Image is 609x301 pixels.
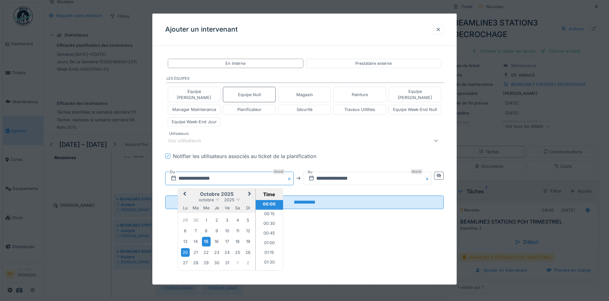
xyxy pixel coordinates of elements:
[202,248,211,257] div: Choose mercredi 22 octobre 2025
[202,203,211,212] div: mercredi
[212,226,221,235] div: Choose jeudi 9 octobre 2025
[244,248,252,257] div: Choose dimanche 26 octobre 2025
[191,248,200,257] div: Choose mardi 21 octobre 2025
[233,216,242,225] div: Choose samedi 4 octobre 2025
[223,203,232,212] div: vendredi
[212,237,221,246] div: Choose jeudi 16 octobre 2025
[223,248,232,257] div: Choose vendredi 24 octobre 2025
[181,248,190,257] div: Choose lundi 20 octobre 2025
[344,106,375,113] div: Travaux Utilities
[181,216,190,225] div: Choose lundi 29 septembre 2025
[287,172,294,185] button: Close
[233,248,242,257] div: Choose samedi 25 octobre 2025
[256,200,283,270] ul: Time
[411,169,423,174] div: Requis
[178,191,255,197] h2: octobre 2025
[181,258,190,267] div: Choose lundi 27 octobre 2025
[244,216,252,225] div: Choose dimanche 5 octobre 2025
[233,203,242,212] div: samedi
[297,106,312,113] div: Sécurité
[169,168,176,176] label: Du
[224,197,234,202] span: 2025
[202,237,211,246] div: Choose mercredi 15 octobre 2025
[245,189,255,200] button: Next Month
[180,215,253,268] div: Month octobre, 2025
[352,92,368,98] div: Peinture
[179,189,189,200] button: Previous Month
[244,237,252,246] div: Choose dimanche 19 octobre 2025
[238,92,261,98] div: Equipe Nuit
[296,92,313,98] div: Magasin
[225,60,245,66] div: En interne
[244,226,252,235] div: Choose dimanche 12 octobre 2025
[393,106,437,113] div: Equipe Week-End Nuit
[233,237,242,246] div: Choose samedi 18 octobre 2025
[233,226,242,235] div: Choose samedi 11 octobre 2025
[256,268,283,277] li: 01:45
[233,258,242,267] div: Choose samedi 1 novembre 2025
[172,119,217,125] div: Equipe Week-End Jour
[212,203,221,212] div: jeudi
[223,237,232,246] div: Choose vendredi 17 octobre 2025
[191,258,200,267] div: Choose mardi 28 octobre 2025
[202,258,211,267] div: Choose mercredi 29 octobre 2025
[273,169,285,174] div: Requis
[191,226,200,235] div: Choose mardi 7 octobre 2025
[167,76,444,83] label: Les équipes
[256,239,283,248] li: 01:00
[181,203,190,212] div: lundi
[172,106,216,113] div: Manager Maintenance
[191,237,200,246] div: Choose mardi 14 octobre 2025
[191,203,200,212] div: mardi
[237,106,262,113] div: Planificateur
[173,152,316,160] div: Notifier les utilisateurs associés au ticket de la planification
[256,258,283,268] li: 01:30
[256,229,283,239] li: 00:45
[212,216,221,225] div: Choose jeudi 2 octobre 2025
[181,237,190,246] div: Choose lundi 13 octobre 2025
[244,203,252,212] div: dimanche
[212,248,221,257] div: Choose jeudi 23 octobre 2025
[256,210,283,219] li: 00:15
[223,216,232,225] div: Choose vendredi 3 octobre 2025
[392,88,439,101] div: Equipe [PERSON_NAME]
[256,219,283,229] li: 00:30
[202,226,211,235] div: Choose mercredi 8 octobre 2025
[223,258,232,267] div: Choose vendredi 31 octobre 2025
[256,200,283,210] li: 00:00
[191,216,200,225] div: Choose mardi 30 septembre 2025
[244,258,252,267] div: Choose dimanche 2 novembre 2025
[168,137,210,144] div: Vos utilisateurs
[212,258,221,267] div: Choose jeudi 30 octobre 2025
[307,168,313,176] label: Au
[223,226,232,235] div: Choose vendredi 10 octobre 2025
[424,172,432,185] button: Close
[181,226,190,235] div: Choose lundi 6 octobre 2025
[168,131,190,136] label: Utilisateurs
[202,216,211,225] div: Choose mercredi 1 octobre 2025
[199,197,214,202] span: octobre
[257,191,281,197] div: Time
[165,25,238,34] h3: Ajouter un intervenant
[256,248,283,258] li: 01:15
[171,88,218,101] div: Equipe [PERSON_NAME]
[355,60,392,66] div: Prestataire externe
